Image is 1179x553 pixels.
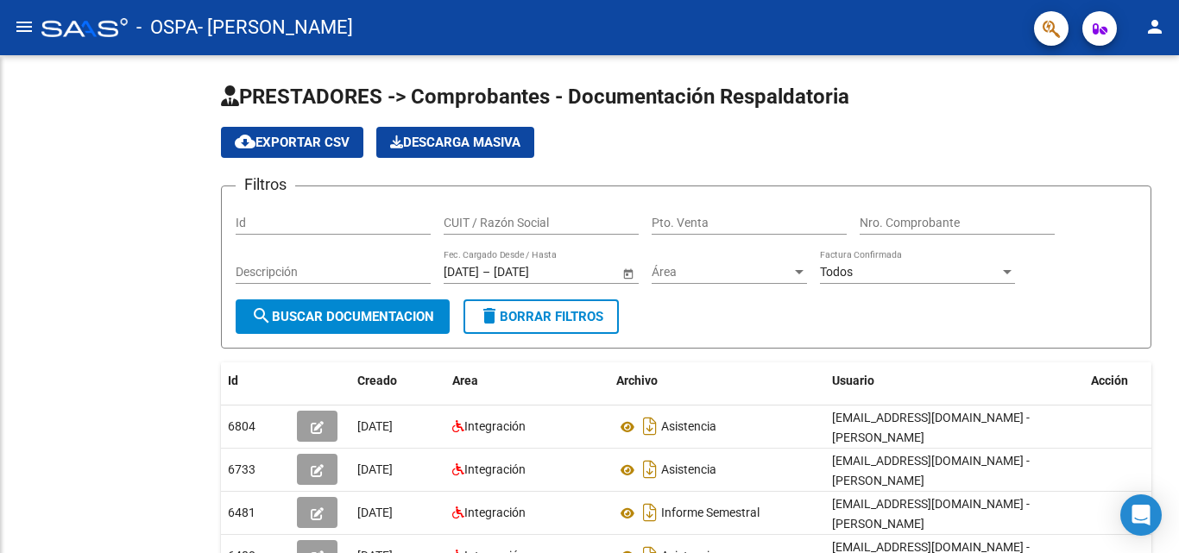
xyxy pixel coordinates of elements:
span: [DATE] [357,506,393,519]
span: Creado [357,374,397,387]
span: [EMAIL_ADDRESS][DOMAIN_NAME] - [PERSON_NAME] [832,454,1030,487]
datatable-header-cell: Acción [1084,362,1170,399]
span: PRESTADORES -> Comprobantes - Documentación Respaldatoria [221,85,849,109]
app-download-masive: Descarga masiva de comprobantes (adjuntos) [376,127,534,158]
mat-icon: menu [14,16,35,37]
button: Exportar CSV [221,127,363,158]
span: Área [652,265,791,280]
span: Area [452,374,478,387]
i: Descargar documento [639,412,661,440]
span: [DATE] [357,462,393,476]
datatable-header-cell: Usuario [825,362,1084,399]
datatable-header-cell: Area [445,362,609,399]
mat-icon: search [251,305,272,326]
datatable-header-cell: Id [221,362,290,399]
datatable-header-cell: Creado [350,362,445,399]
mat-icon: delete [479,305,500,326]
span: Asistencia [661,463,716,477]
mat-icon: person [1144,16,1165,37]
span: 6481 [228,506,255,519]
span: Descarga Masiva [390,135,520,150]
datatable-header-cell: Archivo [609,362,825,399]
span: Integración [464,506,526,519]
button: Open calendar [619,264,637,282]
h3: Filtros [236,173,295,197]
span: Acción [1091,374,1128,387]
span: - OSPA [136,9,198,47]
mat-icon: cloud_download [235,131,255,152]
span: Informe Semestral [661,506,760,520]
span: Usuario [832,374,874,387]
span: [EMAIL_ADDRESS][DOMAIN_NAME] - [PERSON_NAME] [832,411,1030,444]
span: Archivo [616,374,658,387]
input: Fecha fin [494,265,578,280]
span: Buscar Documentacion [251,309,434,324]
span: Integración [464,419,526,433]
div: Open Intercom Messenger [1120,494,1162,536]
span: [EMAIL_ADDRESS][DOMAIN_NAME] - [PERSON_NAME] [832,497,1030,531]
span: Integración [464,462,526,476]
span: Borrar Filtros [479,309,603,324]
span: [DATE] [357,419,393,433]
span: – [482,265,490,280]
i: Descargar documento [639,499,661,526]
span: Exportar CSV [235,135,350,150]
button: Buscar Documentacion [236,299,450,334]
span: - [PERSON_NAME] [198,9,353,47]
span: Todos [820,265,853,279]
span: 6733 [228,462,255,476]
i: Descargar documento [639,456,661,483]
span: Asistencia [661,420,716,434]
span: 6804 [228,419,255,433]
button: Borrar Filtros [463,299,619,334]
input: Fecha inicio [444,265,479,280]
span: Id [228,374,238,387]
button: Descarga Masiva [376,127,534,158]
